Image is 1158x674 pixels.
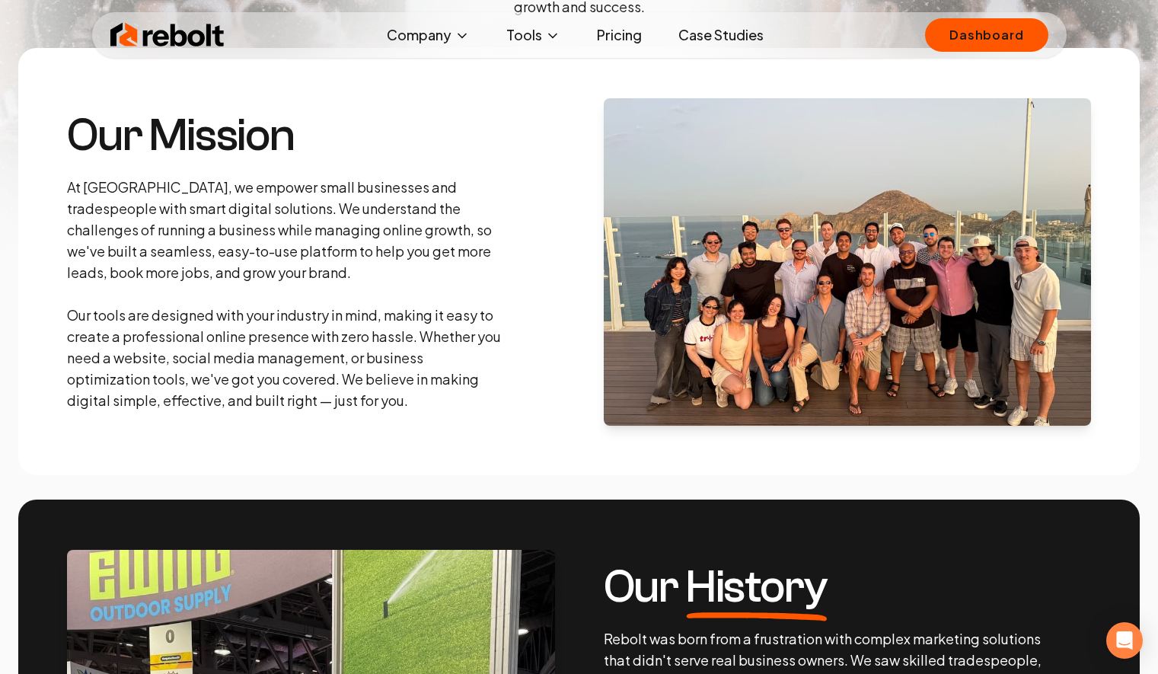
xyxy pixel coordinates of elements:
button: Company [375,20,482,50]
img: About [604,98,1092,426]
span: History [686,564,828,610]
img: Rebolt Logo [110,20,225,50]
a: Case Studies [666,20,776,50]
p: At [GEOGRAPHIC_DATA], we empower small businesses and tradespeople with smart digital solutions. ... [67,177,506,411]
h3: Our [604,564,1042,610]
div: Open Intercom Messenger [1106,622,1143,659]
button: Tools [494,20,573,50]
a: Dashboard [925,18,1048,52]
h3: Our Mission [67,113,506,158]
a: Pricing [585,20,654,50]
